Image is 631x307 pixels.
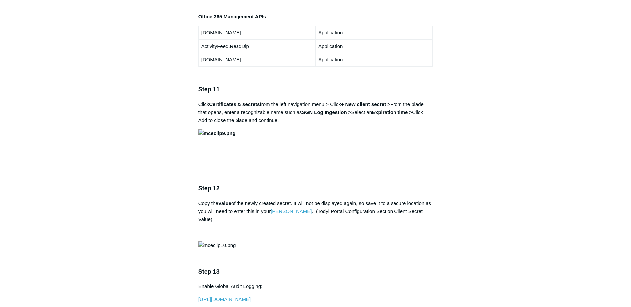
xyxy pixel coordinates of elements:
p: Enable Global Audit Logging: [198,282,433,290]
a: [PERSON_NAME] [271,208,312,214]
strong: SGN Log Ingestion > [302,109,351,115]
a: [URL][DOMAIN_NAME] [198,296,251,302]
strong: + New client secret > [341,101,390,107]
h3: Step 11 [198,85,433,94]
strong: Expiration time > [372,109,412,115]
td: [DOMAIN_NAME] [198,53,315,67]
p: Click from the left navigation menu > Click From the blade that opens, enter a recognizable name ... [198,100,433,124]
strong: Certificates & secrets [209,101,260,107]
td: ActivityFeed.ReadDlp [198,40,315,53]
h3: Step 13 [198,267,433,277]
img: mceclip9.png [198,129,236,137]
strong: Office 365 Management APIs [198,14,266,19]
img: mceclip10.png [198,241,236,249]
td: Application [315,40,432,53]
p: Copy the of the newly created secret. It will not be displayed again, so save it to a secure loca... [198,199,433,223]
strong: Value [218,200,231,206]
td: [DOMAIN_NAME] [198,26,315,40]
td: Application [315,26,432,40]
td: Application [315,53,432,67]
h3: Step 12 [198,184,433,193]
